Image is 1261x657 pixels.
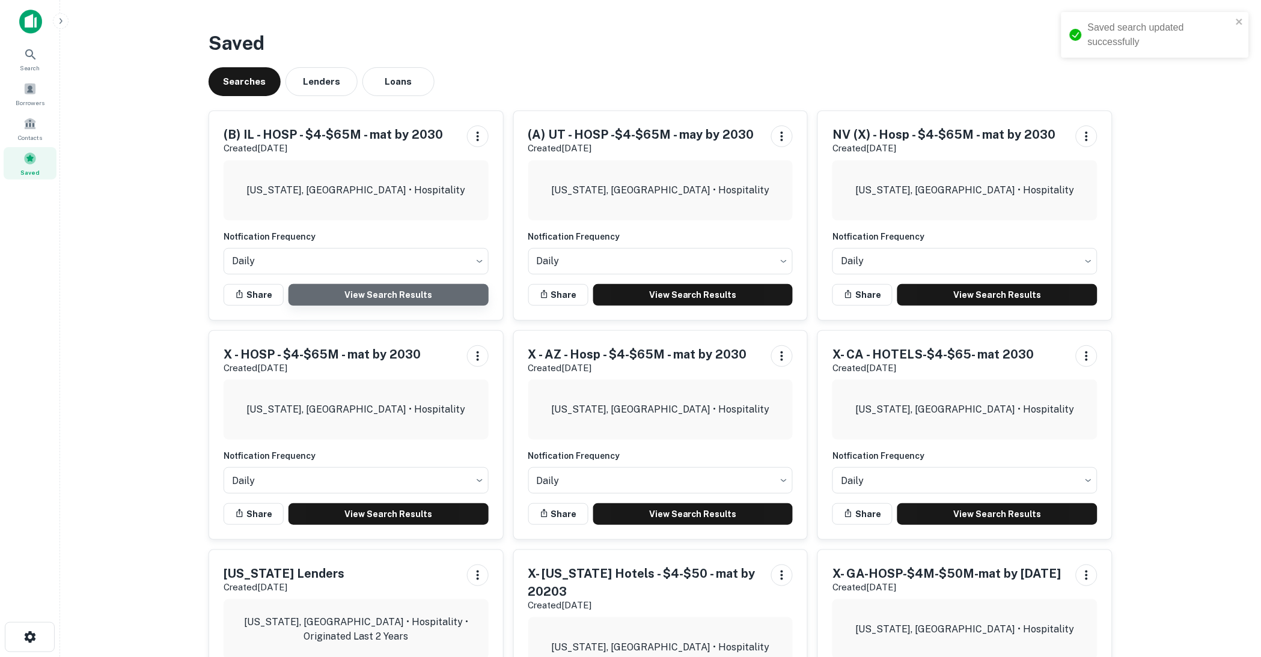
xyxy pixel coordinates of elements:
a: View Search Results [289,284,489,306]
p: [US_STATE], [GEOGRAPHIC_DATA] • Hospitality [246,183,465,198]
p: [US_STATE], [GEOGRAPHIC_DATA] • Hospitality [246,402,465,417]
a: Saved [4,147,56,180]
h5: [US_STATE] Lenders [224,565,344,583]
p: Created [DATE] [224,361,421,375]
h5: X - HOSP - $4-$65M - mat by 2030 [224,345,421,363]
p: [US_STATE], [GEOGRAPHIC_DATA] • Hospitality [856,402,1075,417]
a: View Search Results [593,503,793,525]
div: Without label [832,464,1098,497]
a: Search [4,43,56,75]
iframe: Chat Widget [1201,561,1261,619]
a: Borrowers [4,77,56,110]
button: Share [224,284,284,306]
h5: NV (X) - Hosp - $4-$65M - mat by 2030 [832,126,1055,144]
p: Created [DATE] [528,598,762,613]
div: Without label [528,464,793,497]
span: Search [20,63,40,73]
a: View Search Results [897,284,1098,306]
img: capitalize-icon.png [19,10,42,34]
p: Created [DATE] [224,580,344,595]
button: Searches [209,67,281,96]
div: Without label [528,244,793,278]
a: View Search Results [593,284,793,306]
button: Lenders [285,67,358,96]
h6: Notfication Frequency [528,230,793,243]
p: [US_STATE], [GEOGRAPHIC_DATA] • Hospitality • Originated Last 2 Years [233,615,479,644]
p: Created [DATE] [528,141,754,156]
h5: X- [US_STATE] Hotels - $4-$50 - mat by 20203 [528,565,762,601]
button: Share [528,503,588,525]
h5: (B) IL - HOSP - $4-$65M - mat by 2030 [224,126,443,144]
p: Created [DATE] [528,361,747,375]
h5: (A) UT - HOSP -$4-$65M - may by 2030 [528,126,754,144]
div: Without label [224,244,489,278]
a: View Search Results [897,503,1098,525]
div: Saved search updated successfully [1088,20,1232,49]
p: [US_STATE], [GEOGRAPHIC_DATA] • Hospitality [551,183,770,198]
p: [US_STATE], [GEOGRAPHIC_DATA] • Hospitality [551,402,770,417]
span: Contacts [18,133,42,142]
h6: Notfication Frequency [224,230,489,243]
h5: X- GA-HOSP-$4M-$50M-mat by [DATE] [832,565,1061,583]
span: Saved [20,168,40,177]
p: [US_STATE], [GEOGRAPHIC_DATA] • Hospitality [856,183,1075,198]
div: Without label [832,244,1098,278]
p: Created [DATE] [224,141,443,156]
a: View Search Results [289,503,489,525]
span: Borrowers [16,98,44,107]
button: Share [224,503,284,525]
button: Share [832,503,893,525]
button: Share [528,284,588,306]
a: Contacts [4,112,56,145]
h3: Saved [209,29,1113,58]
h6: Notfication Frequency [832,230,1098,243]
h6: Notfication Frequency [528,449,793,462]
button: close [1236,17,1244,28]
p: [US_STATE], [GEOGRAPHIC_DATA] • Hospitality [551,640,770,655]
div: Without label [224,464,489,497]
h5: X - AZ - Hosp - $4-$65M - mat by 2030 [528,345,747,363]
h6: Notfication Frequency [832,449,1098,462]
p: [US_STATE], [GEOGRAPHIC_DATA] • Hospitality [856,622,1075,637]
button: Loans [362,67,435,96]
button: Share [832,284,893,306]
h6: Notfication Frequency [224,449,489,462]
p: Created [DATE] [832,361,1034,375]
p: Created [DATE] [832,141,1055,156]
p: Created [DATE] [832,580,1061,595]
h5: X- CA - HOTELS-$4-$65- mat 2030 [832,345,1034,363]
